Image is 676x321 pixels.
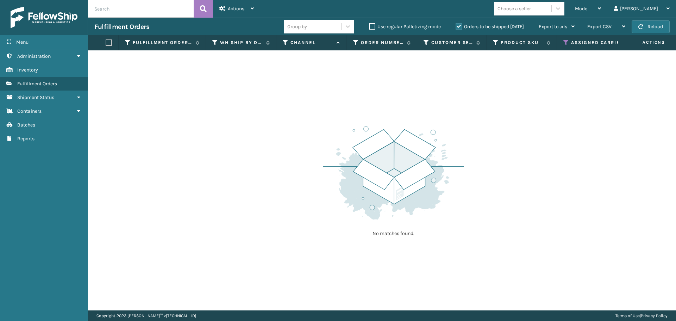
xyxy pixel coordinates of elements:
label: Order Number [361,39,403,46]
label: Fulfillment Order Id [133,39,192,46]
span: Fulfillment Orders [17,81,57,87]
span: Reports [17,136,35,142]
span: Administration [17,53,51,59]
div: | [615,310,668,321]
span: Shipment Status [17,94,54,100]
p: Copyright 2023 [PERSON_NAME]™ v [TECHNICAL_ID] [96,310,196,321]
label: Channel [290,39,333,46]
span: Export to .xls [539,24,567,30]
span: Actions [620,37,669,48]
span: Mode [575,6,587,12]
span: Menu [16,39,29,45]
div: Choose a seller [497,5,531,12]
a: Privacy Policy [641,313,668,318]
label: Orders to be shipped [DATE] [456,24,524,30]
a: Terms of Use [615,313,640,318]
label: Customer Service Order Number [431,39,473,46]
button: Reload [632,20,670,33]
label: Product SKU [501,39,543,46]
label: Assigned Carrier Service [571,39,665,46]
label: WH Ship By Date [220,39,263,46]
span: Containers [17,108,42,114]
div: Group by [287,23,307,30]
label: Use regular Palletizing mode [369,24,441,30]
h3: Fulfillment Orders [94,23,149,31]
span: Batches [17,122,35,128]
span: Inventory [17,67,38,73]
img: logo [11,7,77,28]
span: Export CSV [587,24,612,30]
span: Actions [228,6,244,12]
